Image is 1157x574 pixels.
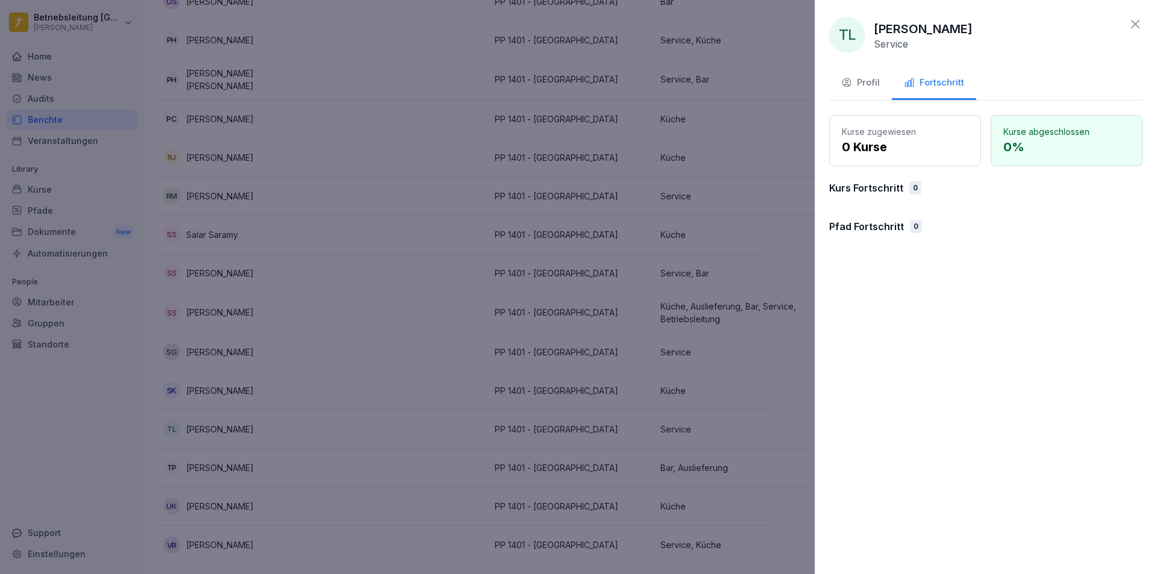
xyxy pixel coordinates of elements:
div: TL [829,17,865,53]
p: 0 % [1003,138,1130,156]
button: Profil [829,67,892,100]
p: [PERSON_NAME] [874,20,973,38]
div: 0 [910,220,922,233]
p: Service [874,38,908,50]
div: Profil [841,76,880,90]
p: Kurse zugewiesen [842,125,968,138]
div: 0 [909,181,921,195]
p: Kurs Fortschritt [829,181,903,195]
button: Fortschritt [892,67,976,100]
p: Kurse abgeschlossen [1003,125,1130,138]
div: Fortschritt [904,76,964,90]
p: Pfad Fortschritt [829,219,904,234]
p: 0 Kurse [842,138,968,156]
